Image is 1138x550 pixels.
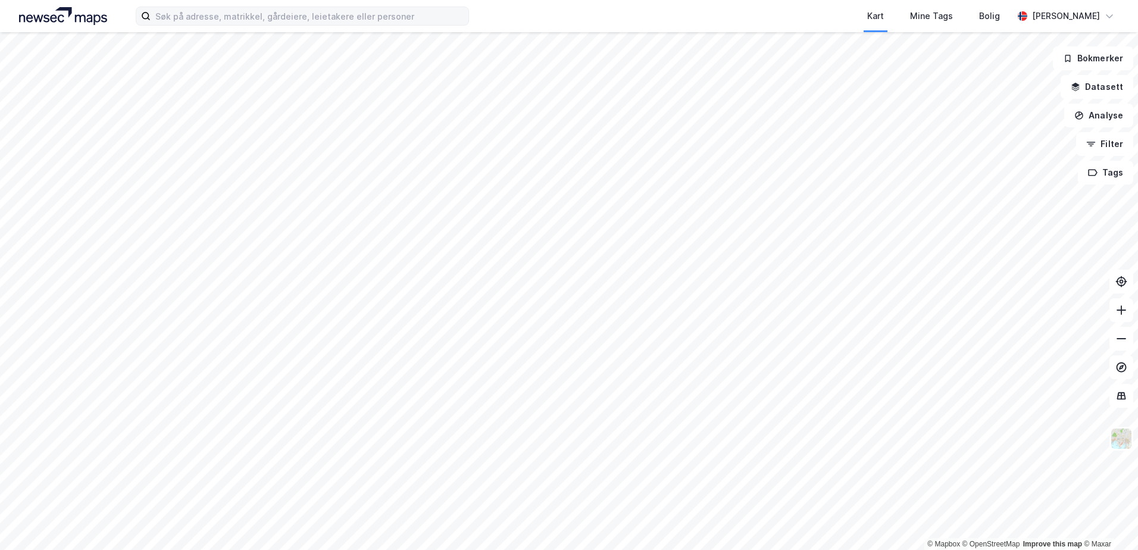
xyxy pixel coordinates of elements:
a: OpenStreetMap [962,540,1020,548]
div: Mine Tags [910,9,953,23]
button: Analyse [1064,104,1133,127]
div: Kontrollprogram for chat [1078,493,1138,550]
button: Bokmerker [1053,46,1133,70]
a: Improve this map [1023,540,1082,548]
div: Bolig [979,9,1000,23]
input: Søk på adresse, matrikkel, gårdeiere, leietakere eller personer [151,7,468,25]
a: Mapbox [927,540,960,548]
button: Datasett [1061,75,1133,99]
img: Z [1110,427,1133,450]
button: Tags [1078,161,1133,185]
img: logo.a4113a55bc3d86da70a041830d287a7e.svg [19,7,107,25]
button: Filter [1076,132,1133,156]
div: [PERSON_NAME] [1032,9,1100,23]
div: Kart [867,9,884,23]
iframe: Chat Widget [1078,493,1138,550]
